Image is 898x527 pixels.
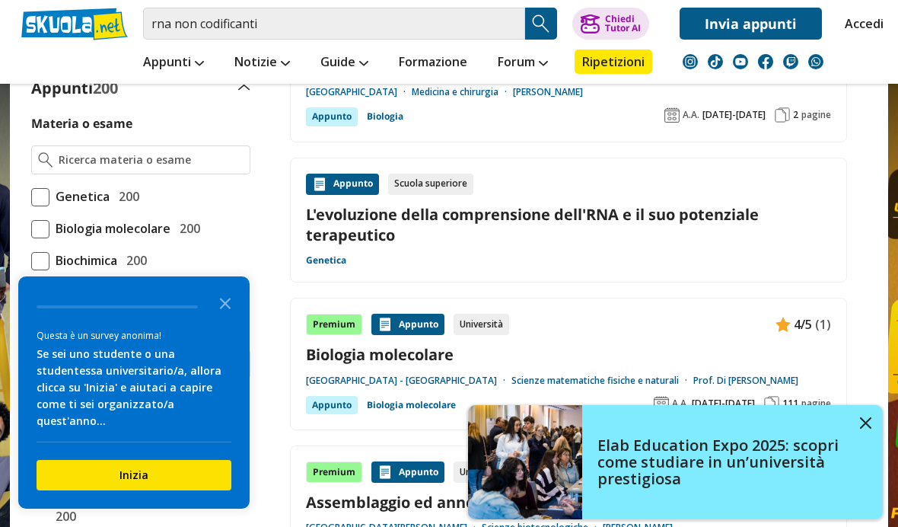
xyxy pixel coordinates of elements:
[525,8,557,40] button: Search Button
[37,460,231,490] button: Inizia
[306,107,358,126] div: Appunto
[371,462,444,483] div: Appunto
[238,85,250,91] img: Apri e chiudi sezione
[783,54,798,69] img: twitch
[494,50,552,77] a: Forum
[775,107,790,123] img: Pagine
[306,204,831,245] a: L'evoluzione della comprensione dell'RNA e il suo potenziale terapeutico
[93,78,118,98] span: 200
[530,12,552,35] img: Cerca appunti, riassunti o versioni
[680,8,822,40] a: Invia appunti
[306,344,831,365] a: Biologia molecolare
[377,465,393,480] img: Appunti contenuto
[143,8,525,40] input: Cerca appunti, riassunti o versioni
[511,375,693,387] a: Scienze matematiche fisiche e naturali
[801,398,831,410] span: pagine
[575,50,652,74] a: Ripetizioni
[312,177,327,192] img: Appunti contenuto
[306,314,362,335] div: Premium
[412,86,513,98] a: Medicina e chirurgia
[692,398,755,410] span: [DATE]-[DATE]
[306,492,831,513] a: Assemblaggio ed annotazione di genomi, Biotecnologie Cellulari
[845,8,877,40] a: Accedi
[306,86,412,98] a: [GEOGRAPHIC_DATA]
[49,187,110,206] span: Genetica
[317,50,372,77] a: Guide
[764,396,779,411] img: Pagine
[664,107,680,123] img: Anno accademico
[231,50,294,77] a: Notizie
[468,405,883,519] a: Elab Education Expo 2025: scopri come studiare in un’università prestigiosa
[683,54,698,69] img: instagram
[395,50,471,77] a: Formazione
[597,437,849,487] h4: Elab Education Expo 2025: scopri come studiare in un’università prestigiosa
[367,107,403,126] a: Biologia
[758,54,773,69] img: facebook
[801,109,831,121] span: pagine
[306,174,379,195] div: Appunto
[794,315,812,334] span: 4/5
[672,398,689,410] span: A.A.
[388,174,473,195] div: Scuola superiore
[38,152,53,168] img: Ricerca materia o esame
[37,328,231,343] div: Questa è un survey anonima!
[31,115,132,132] label: Materia o esame
[605,14,641,33] div: Chiedi Tutor AI
[37,346,231,430] div: Se sei uno studente o una studentessa universitario/a, allora clicca su 'Inizia' e aiutaci a capi...
[210,287,240,318] button: Close the survey
[120,251,147,270] span: 200
[306,375,511,387] a: [GEOGRAPHIC_DATA] - [GEOGRAPHIC_DATA]
[572,8,649,40] button: ChiediTutor AI
[113,187,139,206] span: 200
[306,462,362,483] div: Premium
[733,54,748,69] img: youtube
[513,86,583,98] a: [PERSON_NAME]
[49,506,76,526] span: 200
[683,109,699,121] span: A.A.
[454,462,509,483] div: Università
[775,317,791,332] img: Appunti contenuto
[306,254,346,267] a: Genetica
[49,251,117,270] span: Biochimica
[59,152,244,168] input: Ricerca materia o esame
[377,317,393,332] img: Appunti contenuto
[708,54,723,69] img: tiktok
[702,109,766,121] span: [DATE]-[DATE]
[782,398,798,410] span: 111
[371,314,444,335] div: Appunto
[31,78,118,98] label: Appunti
[49,219,170,238] span: Biologia molecolare
[454,314,509,335] div: Università
[139,50,208,77] a: Appunti
[654,396,669,411] img: Anno accademico
[174,219,200,238] span: 200
[693,375,798,387] a: Prof. Di [PERSON_NAME]
[860,417,871,429] img: close
[808,54,823,69] img: WhatsApp
[793,109,798,121] span: 2
[367,396,456,414] a: Biologia molecolare
[18,276,250,509] div: Survey
[815,315,831,334] span: (1)
[306,396,358,414] div: Appunto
